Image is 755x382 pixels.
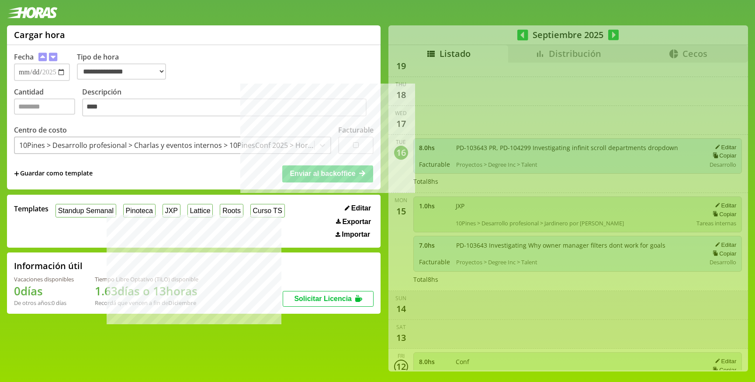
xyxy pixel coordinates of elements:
[14,299,74,307] div: De otros años: 0 días
[77,52,173,81] label: Tipo de hora
[14,260,83,272] h2: Información útil
[187,204,213,217] button: Lattice
[333,217,374,226] button: Exportar
[250,204,285,217] button: Curso TS
[282,165,373,182] button: Enviar al backoffice
[77,63,166,80] select: Tipo de hora
[19,140,315,150] div: 10Pines > Desarrollo profesional > Charlas y eventos internos > 10PinesConf 2025 > Horas de la co...
[14,29,65,41] h1: Cargar hora
[290,170,355,177] span: Enviar al backoffice
[7,7,58,18] img: logotipo
[14,52,34,62] label: Fecha
[14,125,67,135] label: Centro de costo
[338,125,374,135] label: Facturable
[95,275,198,283] div: Tiempo Libre Optativo (TiLO) disponible
[14,169,93,179] span: +Guardar como template
[95,299,198,307] div: Recordá que vencen a fin de
[14,169,19,179] span: +
[351,204,371,212] span: Editar
[220,204,243,217] button: Roots
[14,275,74,283] div: Vacaciones disponibles
[82,87,374,119] label: Descripción
[168,299,196,307] b: Diciembre
[163,204,180,217] button: JXP
[95,283,198,299] h1: 1.63 días o 13 horas
[14,283,74,299] h1: 0 días
[283,291,374,307] button: Solicitar Licencia
[14,87,82,119] label: Cantidad
[82,98,367,117] textarea: Descripción
[294,295,352,302] span: Solicitar Licencia
[55,204,116,217] button: Standup Semanal
[123,204,156,217] button: Pinoteca
[14,204,48,214] span: Templates
[14,98,75,115] input: Cantidad
[342,204,374,213] button: Editar
[342,231,370,238] span: Importar
[342,218,371,226] span: Exportar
